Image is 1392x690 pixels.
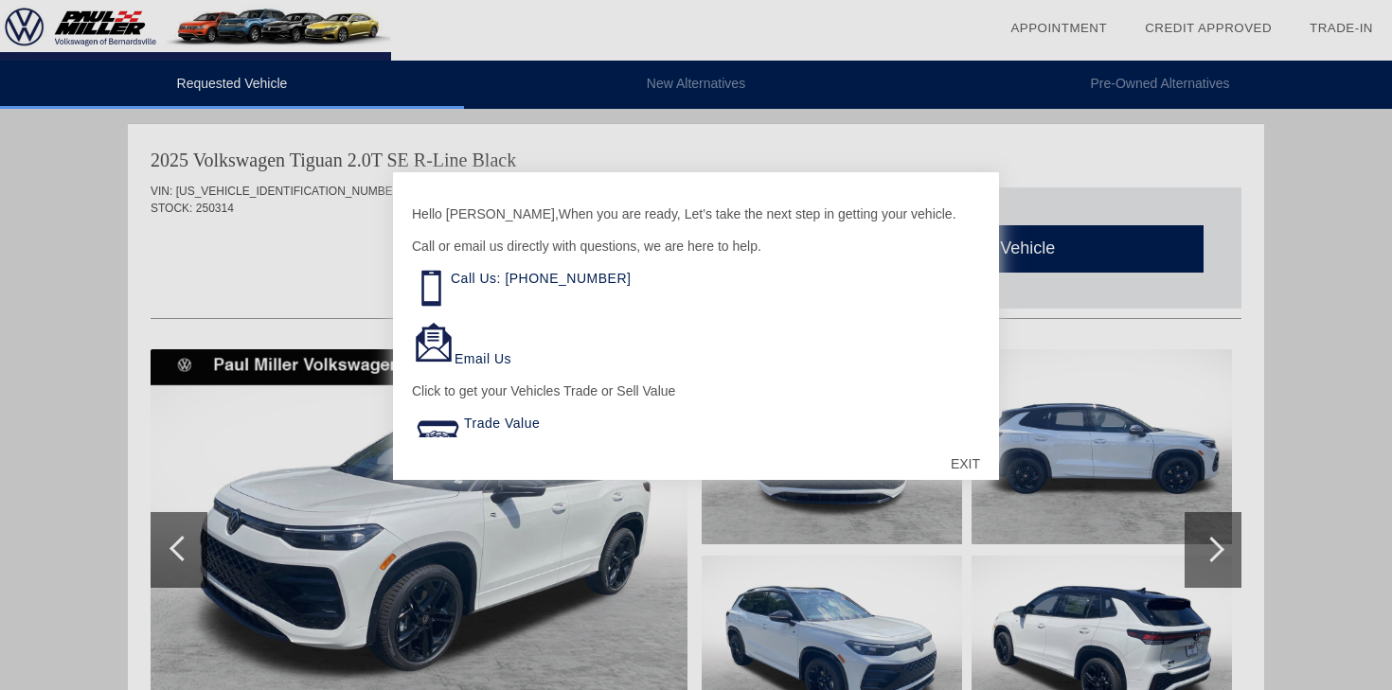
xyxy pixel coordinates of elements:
img: Email Icon [412,321,455,363]
div: EXIT [932,435,999,492]
a: Credit Approved [1145,21,1272,35]
a: Trade Value [464,416,540,431]
a: Trade-In [1310,21,1373,35]
a: Call Us: [PHONE_NUMBER] [451,271,631,286]
p: Click to get your Vehicles Trade or Sell Value [412,381,980,400]
a: Email Us [455,351,511,366]
p: Hello [PERSON_NAME],When you are ready, Let’s take the next step in getting your vehicle. [412,204,980,223]
p: Call or email us directly with questions, we are here to help. [412,237,980,256]
a: Appointment [1010,21,1107,35]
